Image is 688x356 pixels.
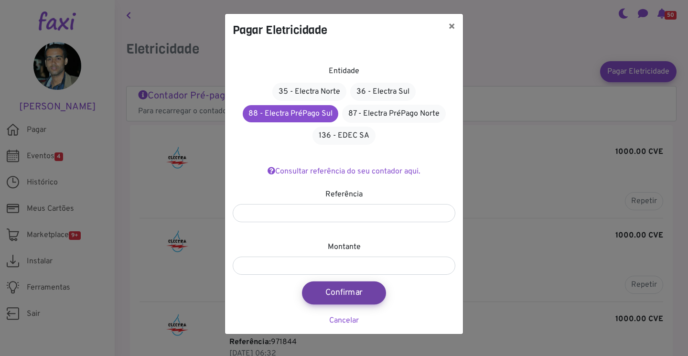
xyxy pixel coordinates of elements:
[328,241,361,253] label: Montante
[342,105,446,123] a: 87 - Electra PréPago Norte
[350,83,416,101] a: 36 - Electra Sul
[312,127,376,145] a: 136 - EDEC SA
[302,281,386,304] button: Confirmar
[325,189,363,200] label: Referência
[441,14,463,41] button: ×
[243,105,338,122] a: 88 - Electra PréPago Sul
[329,65,359,77] label: Entidade
[233,22,327,39] h4: Pagar Eletricidade
[268,167,420,176] a: Consultar referência do seu contador aqui.
[272,83,346,101] a: 35 - Electra Norte
[329,316,359,325] a: Cancelar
